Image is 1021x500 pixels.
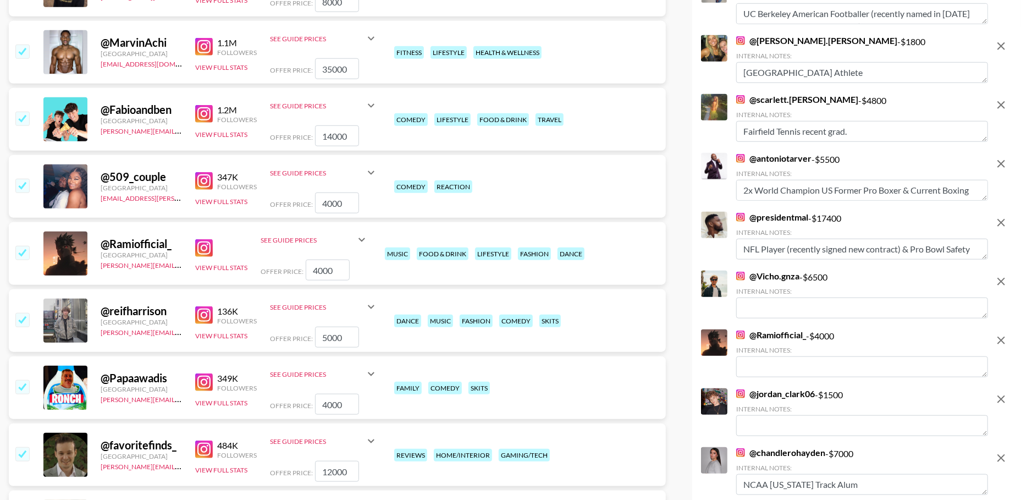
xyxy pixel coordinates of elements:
div: See Guide Prices [270,160,378,186]
div: Followers [217,48,257,57]
div: See Guide Prices [270,169,365,177]
div: comedy [394,113,428,126]
span: Offer Price: [261,267,303,276]
div: Followers [217,384,257,392]
img: Instagram [195,105,213,123]
div: travel [536,113,564,126]
img: Instagram [736,448,745,457]
div: - $ 17400 [736,212,988,260]
div: 349K [217,373,257,384]
button: remove [990,271,1012,293]
div: - $ 6500 [736,271,988,318]
div: lifestyle [431,46,467,59]
div: - $ 1500 [736,388,988,436]
a: @chandlerohayden [736,447,825,458]
button: View Full Stats [195,63,247,72]
span: Offer Price: [270,66,313,74]
div: fitness [394,46,424,59]
div: See Guide Prices [270,428,378,454]
div: food & drink [477,113,529,126]
a: @scarlett.[PERSON_NAME] [736,94,858,105]
div: @ Fabioandben [101,103,182,117]
div: See Guide Prices [270,102,365,110]
div: See Guide Prices [270,92,378,119]
div: family [394,382,422,394]
div: Internal Notes: [736,52,988,60]
span: Offer Price: [270,133,313,141]
img: Instagram [736,36,745,45]
div: music [428,315,453,327]
div: See Guide Prices [270,303,365,311]
span: Offer Price: [270,334,313,343]
textarea: [GEOGRAPHIC_DATA] Athlete [736,62,988,83]
span: Offer Price: [270,402,313,410]
div: - $ 1800 [736,35,988,83]
div: 1.1M [217,37,257,48]
a: @[PERSON_NAME].[PERSON_NAME] [736,35,897,46]
input: 12,000 [315,461,359,482]
button: remove [990,94,1012,116]
span: Offer Price: [270,200,313,208]
div: home/interior [434,449,492,461]
img: Instagram [736,95,745,104]
div: reviews [394,449,427,461]
div: [GEOGRAPHIC_DATA] [101,50,182,58]
div: - $ 7000 [736,447,988,495]
span: Offer Price: [270,469,313,477]
a: @Vicho.gnza [736,271,799,282]
div: See Guide Prices [270,25,378,52]
input: 4,000 [315,193,359,213]
div: 1.2M [217,105,257,116]
button: remove [990,153,1012,175]
div: reaction [434,180,472,193]
img: Instagram [195,38,213,56]
a: [PERSON_NAME][EMAIL_ADDRESS][DOMAIN_NAME] [101,326,263,337]
div: lifestyle [475,248,511,260]
a: [PERSON_NAME][EMAIL_ADDRESS][DOMAIN_NAME] [101,393,263,404]
input: 5,000 [315,327,359,348]
button: View Full Stats [195,263,247,272]
div: gaming/tech [499,449,550,461]
div: music [385,248,410,260]
textarea: 2x World Champion US Former Pro Boxer & Current Boxing Commentator [736,180,988,201]
div: comedy [394,180,428,193]
textarea: Fairfield Tennis recent grad. [736,121,988,142]
img: Instagram [736,272,745,281]
div: comedy [428,382,462,394]
a: @Ramiofficial_ [736,329,806,340]
div: @ 509_couple [101,170,182,184]
div: [GEOGRAPHIC_DATA] [101,452,182,460]
div: See Guide Prices [270,370,365,378]
div: See Guide Prices [261,227,368,253]
img: Instagram [195,239,213,257]
div: - $ 4000 [736,329,988,377]
button: remove [990,35,1012,57]
div: See Guide Prices [270,361,378,387]
img: Instagram [195,306,213,324]
textarea: NCAA [US_STATE] Track Alum [736,474,988,495]
button: View Full Stats [195,466,247,474]
div: @ Ramiofficial_ [101,237,182,251]
div: Followers [217,116,257,124]
button: remove [990,388,1012,410]
div: Internal Notes: [736,464,988,472]
div: Internal Notes: [736,111,988,119]
div: dance [394,315,421,327]
a: @presidentmal [736,212,808,223]
a: [PERSON_NAME][EMAIL_ADDRESS][PERSON_NAME][DOMAIN_NAME] [101,460,316,471]
a: [PERSON_NAME][EMAIL_ADDRESS][DOMAIN_NAME] [101,259,263,270]
div: Internal Notes: [736,346,988,354]
div: @ Papaawadis [101,371,182,385]
img: Instagram [736,213,745,222]
img: Instagram [195,441,213,458]
div: dance [558,248,584,260]
div: Internal Notes: [736,287,988,295]
a: @antoniotarver [736,153,812,164]
div: See Guide Prices [261,236,355,244]
div: comedy [499,315,533,327]
div: @ reifharrison [101,304,182,318]
div: health & wellness [473,46,542,59]
div: [GEOGRAPHIC_DATA] [101,318,182,326]
div: 136K [217,306,257,317]
button: remove [990,329,1012,351]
